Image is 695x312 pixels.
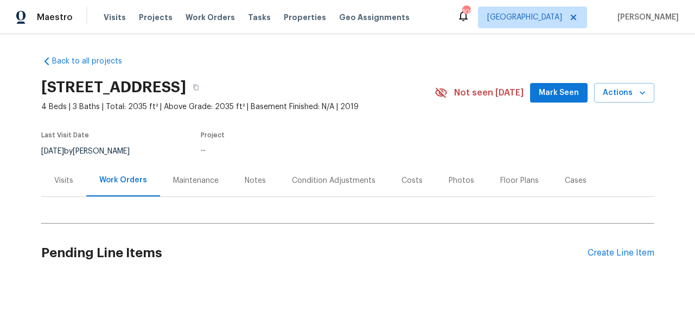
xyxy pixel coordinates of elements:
span: [PERSON_NAME] [613,12,679,23]
div: Costs [401,175,423,186]
button: Copy Address [186,78,206,97]
span: Properties [284,12,326,23]
span: Work Orders [186,12,235,23]
div: 102 [462,7,470,17]
span: Actions [603,86,646,100]
div: Condition Adjustments [292,175,375,186]
span: Visits [104,12,126,23]
div: Visits [54,175,73,186]
span: Maestro [37,12,73,23]
div: Floor Plans [500,175,539,186]
span: 4 Beds | 3 Baths | Total: 2035 ft² | Above Grade: 2035 ft² | Basement Finished: N/A | 2019 [41,101,435,112]
div: ... [201,145,409,152]
span: Tasks [248,14,271,21]
div: Create Line Item [588,248,654,258]
div: Maintenance [173,175,219,186]
button: Actions [594,83,654,103]
span: [DATE] [41,148,64,155]
span: Mark Seen [539,86,579,100]
h2: Pending Line Items [41,228,588,278]
span: Geo Assignments [339,12,410,23]
button: Mark Seen [530,83,588,103]
div: Photos [449,175,474,186]
span: Project [201,132,225,138]
div: by [PERSON_NAME] [41,145,143,158]
span: Not seen [DATE] [454,87,524,98]
span: Last Visit Date [41,132,89,138]
span: [GEOGRAPHIC_DATA] [487,12,562,23]
span: Projects [139,12,173,23]
h2: [STREET_ADDRESS] [41,82,186,93]
div: Work Orders [99,175,147,186]
a: Back to all projects [41,56,145,67]
div: Cases [565,175,586,186]
div: Notes [245,175,266,186]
